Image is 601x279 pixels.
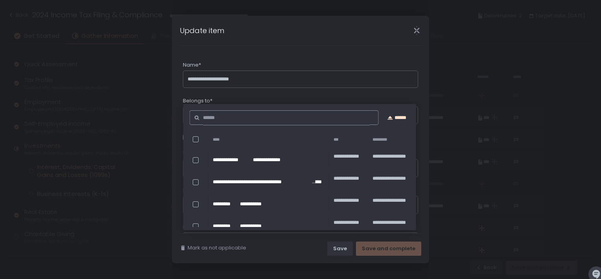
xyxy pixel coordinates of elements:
button: Mark as not applicable [180,244,246,251]
span: Mark as not applicable [188,244,246,251]
div: Close [404,26,429,35]
h1: Update item [180,25,224,36]
span: Belongs to* [183,97,212,104]
button: Save [327,242,353,256]
span: Name* [183,61,201,69]
div: Save [333,245,347,252]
